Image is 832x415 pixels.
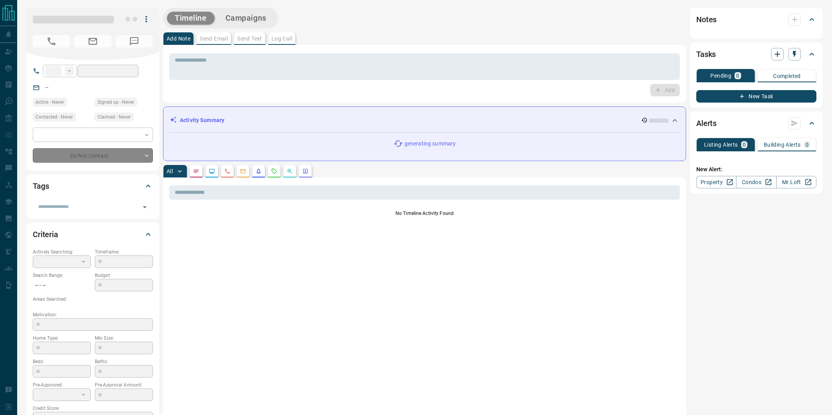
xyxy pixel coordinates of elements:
[764,142,801,147] p: Building Alerts
[33,225,153,244] div: Criteria
[404,140,456,148] p: generating summary
[33,279,91,292] p: -- - --
[33,296,153,303] p: Areas Searched:
[33,35,70,48] span: No Number
[696,114,816,133] div: Alerts
[696,45,816,64] div: Tasks
[696,48,716,60] h2: Tasks
[95,272,153,279] p: Budget:
[95,358,153,365] p: Baths:
[255,168,262,174] svg: Listing Alerts
[776,176,816,188] a: Mr.Loft
[35,98,64,106] span: Active - Never
[696,176,736,188] a: Property
[209,168,215,174] svg: Lead Browsing Activity
[45,84,48,90] a: --
[33,248,91,255] p: Actively Searching:
[696,117,717,129] h2: Alerts
[95,335,153,342] p: Min Size:
[33,228,58,241] h2: Criteria
[167,12,215,25] button: Timeline
[98,98,134,106] span: Signed up - Never
[302,168,309,174] svg: Agent Actions
[115,35,153,48] span: No Number
[287,168,293,174] svg: Opportunities
[170,113,679,128] div: Activity Summary
[169,210,680,217] p: No Timeline Activity Found
[35,113,73,121] span: Contacted - Never
[180,116,224,124] p: Activity Summary
[139,202,150,213] button: Open
[736,176,776,188] a: Condos
[224,168,231,174] svg: Calls
[74,35,112,48] span: No Email
[773,73,801,79] p: Completed
[240,168,246,174] svg: Emails
[805,142,809,147] p: 0
[167,168,173,174] p: All
[95,381,153,388] p: Pre-Approval Amount:
[696,10,816,29] div: Notes
[98,113,131,121] span: Claimed - Never
[193,168,199,174] svg: Notes
[271,168,277,174] svg: Requests
[33,148,153,163] div: Do Not Contact
[33,358,91,365] p: Beds:
[33,405,153,412] p: Credit Score:
[704,142,738,147] p: Listing Alerts
[33,272,91,279] p: Search Range:
[696,90,816,103] button: New Task
[696,13,717,26] h2: Notes
[743,142,746,147] p: 0
[736,73,739,78] p: 0
[33,335,91,342] p: Home Type:
[33,180,49,192] h2: Tags
[33,381,91,388] p: Pre-Approved:
[33,177,153,195] div: Tags
[167,36,190,41] p: Add Note
[696,165,816,174] p: New Alert:
[218,12,274,25] button: Campaigns
[95,248,153,255] p: Timeframe:
[710,73,731,78] p: Pending
[33,311,153,318] p: Motivation:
